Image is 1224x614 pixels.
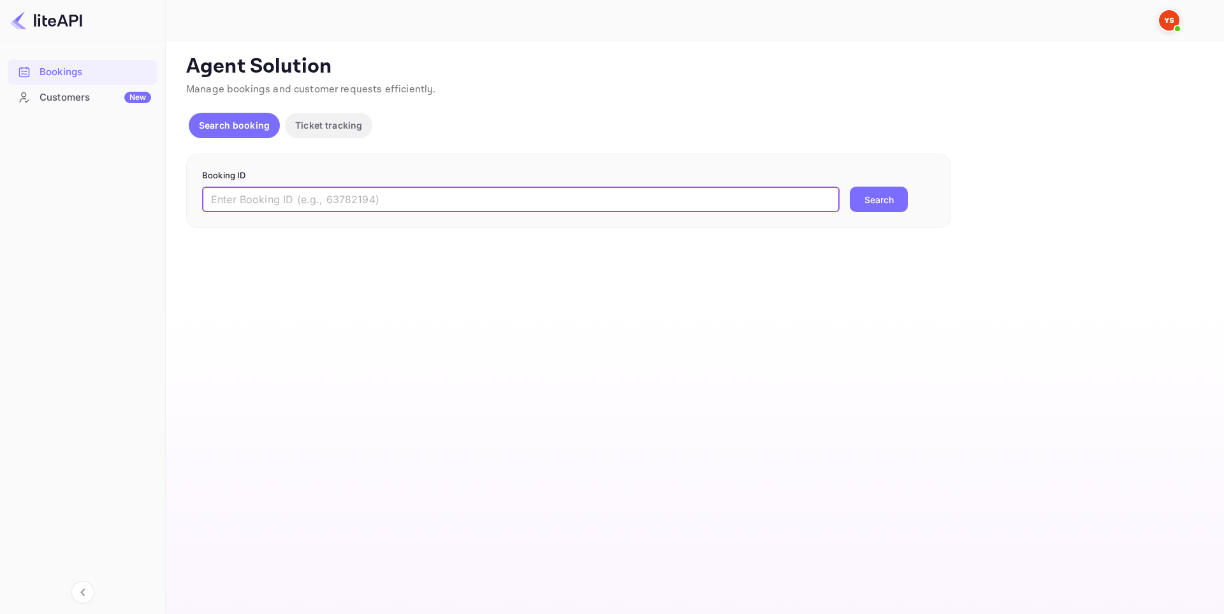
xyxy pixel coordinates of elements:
div: Bookings [8,60,157,85]
a: CustomersNew [8,85,157,109]
p: Search booking [199,118,270,132]
p: Agent Solution [186,54,1201,80]
button: Collapse navigation [71,581,94,604]
a: Bookings [8,60,157,83]
span: Manage bookings and customer requests efficiently. [186,83,436,96]
div: Bookings [40,65,151,80]
div: CustomersNew [8,85,157,110]
p: Ticket tracking [295,118,362,132]
button: Search [850,187,908,212]
input: Enter Booking ID (e.g., 63782194) [202,187,840,212]
p: Booking ID [202,169,935,182]
div: Customers [40,90,151,105]
img: LiteAPI logo [10,10,82,31]
img: Yandex Support [1159,10,1179,31]
div: New [124,92,151,103]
